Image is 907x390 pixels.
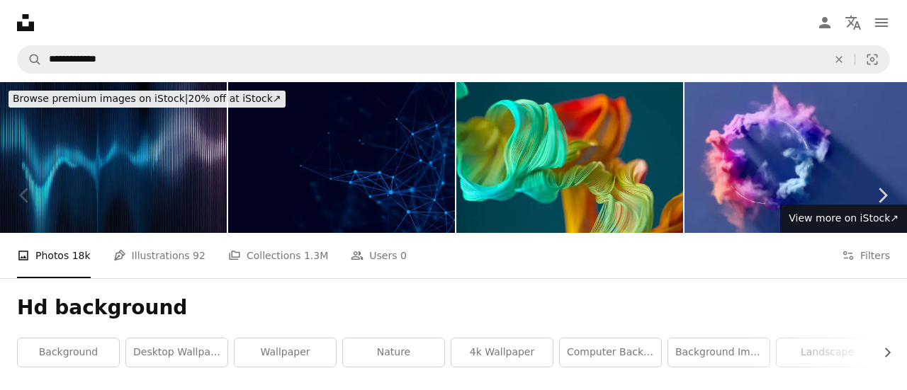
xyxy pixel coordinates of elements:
[13,93,281,104] span: 20% off at iStock ↗
[304,248,328,263] span: 1.3M
[235,338,336,367] a: wallpaper
[113,233,205,278] a: Illustrations 92
[228,82,455,233] img: Abstract composition with connecting dots and lines. Futuristic network. Background for business ...
[839,8,867,37] button: Language
[400,248,407,263] span: 0
[789,212,898,224] span: View more on iStock ↗
[842,233,890,278] button: Filters
[560,338,661,367] a: computer background
[17,295,890,321] h1: Hd background
[668,338,770,367] a: background image
[451,338,553,367] a: 4k wallpaper
[126,338,227,367] a: desktop wallpaper
[18,338,119,367] a: background
[780,205,907,233] a: View more on iStock↗
[17,14,34,31] a: Home — Unsplash
[857,127,907,263] a: Next
[777,338,878,367] a: landscape
[456,82,683,233] img: Abstract wavy object
[811,8,839,37] a: Log in / Sign up
[343,338,444,367] a: nature
[874,338,890,367] button: scroll list to the right
[351,233,407,278] a: Users 0
[18,46,42,73] button: Search Unsplash
[193,248,205,263] span: 92
[867,8,896,37] button: Menu
[13,93,188,104] span: Browse premium images on iStock |
[17,45,890,74] form: Find visuals sitewide
[855,46,889,73] button: Visual search
[228,233,328,278] a: Collections 1.3M
[823,46,855,73] button: Clear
